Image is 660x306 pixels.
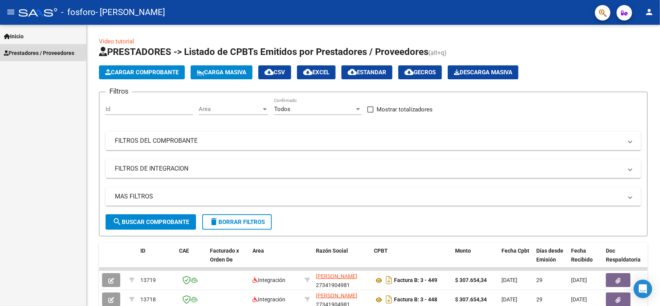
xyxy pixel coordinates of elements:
i: Descargar documento [384,274,394,286]
mat-icon: delete [209,217,218,226]
strong: Factura B: 3 - 448 [394,297,437,303]
datatable-header-cell: CPBT [371,243,452,277]
mat-panel-title: MAS FILTROS [115,192,622,201]
mat-icon: cloud_download [404,67,414,77]
span: Todos [274,106,290,113]
span: Facturado x Orden De [210,248,239,263]
span: Razón Social [316,248,348,254]
datatable-header-cell: Doc Respaldatoria [603,243,649,277]
span: 29 [536,277,542,283]
mat-panel-title: FILTROS DEL COMPROBANTE [115,137,622,145]
span: Estandar [348,69,386,76]
app-download-masive: Descarga masiva de comprobantes (adjuntos) [448,65,518,79]
span: [DATE] [571,277,587,283]
datatable-header-cell: ID [137,243,176,277]
span: Fecha Cpbt [501,248,529,254]
span: - [PERSON_NAME] [96,4,165,21]
span: Prestadores / Proveedores [4,49,74,57]
span: [PERSON_NAME] [316,292,357,299]
span: [DATE] [501,277,517,283]
button: EXCEL [297,65,336,79]
span: Area [199,106,261,113]
span: Fecha Recibido [571,248,593,263]
datatable-header-cell: Monto [452,243,498,277]
mat-panel-title: FILTROS DE INTEGRACION [115,164,622,173]
span: Monto [455,248,471,254]
span: ID [140,248,145,254]
strong: $ 307.654,34 [455,277,487,283]
span: [DATE] [501,296,517,303]
mat-icon: search [113,217,122,226]
mat-expansion-panel-header: FILTROS DEL COMPROBANTE [106,132,641,150]
datatable-header-cell: Fecha Recibido [568,243,603,277]
button: Buscar Comprobante [106,214,196,230]
span: Doc Respaldatoria [606,248,641,263]
mat-icon: menu [6,7,15,17]
button: Carga Masiva [191,65,252,79]
button: Cargar Comprobante [99,65,185,79]
span: 29 [536,296,542,303]
span: CPBT [374,248,388,254]
span: Gecros [404,69,436,76]
span: EXCEL [303,69,329,76]
span: Mostrar totalizadores [377,105,433,114]
datatable-header-cell: Razón Social [313,243,371,277]
span: - fosforo [61,4,96,21]
span: Descarga Masiva [454,69,512,76]
i: Descargar documento [384,293,394,306]
a: Video tutorial [99,38,134,45]
span: [PERSON_NAME] [316,273,357,279]
span: CAE [179,248,189,254]
strong: $ 307.654,34 [455,296,487,303]
span: Integración [252,277,285,283]
datatable-header-cell: Facturado x Orden De [207,243,249,277]
span: Integración [252,296,285,303]
span: Inicio [4,32,24,41]
span: Carga Masiva [197,69,246,76]
h3: Filtros [106,86,132,97]
button: Estandar [341,65,392,79]
mat-icon: cloud_download [264,67,274,77]
mat-icon: cloud_download [303,67,312,77]
datatable-header-cell: Días desde Emisión [533,243,568,277]
button: Gecros [398,65,442,79]
div: 27341904981 [316,272,368,288]
span: Días desde Emisión [536,248,563,263]
mat-icon: person [645,7,654,17]
mat-expansion-panel-header: FILTROS DE INTEGRACION [106,159,641,178]
span: 13718 [140,296,156,303]
span: Area [252,248,264,254]
span: CSV [264,69,285,76]
span: PRESTADORES -> Listado de CPBTs Emitidos por Prestadores / Proveedores [99,46,428,57]
button: Borrar Filtros [202,214,272,230]
mat-icon: cloud_download [348,67,357,77]
span: Borrar Filtros [209,219,265,226]
span: 13719 [140,277,156,283]
span: Cargar Comprobante [105,69,179,76]
button: CSV [258,65,291,79]
button: Descarga Masiva [448,65,518,79]
span: [DATE] [571,296,587,303]
datatable-header-cell: Area [249,243,302,277]
span: Buscar Comprobante [113,219,189,226]
datatable-header-cell: Fecha Cpbt [498,243,533,277]
datatable-header-cell: CAE [176,243,207,277]
span: (alt+q) [428,49,447,56]
strong: Factura B: 3 - 449 [394,277,437,284]
div: Open Intercom Messenger [634,280,652,298]
mat-expansion-panel-header: MAS FILTROS [106,187,641,206]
